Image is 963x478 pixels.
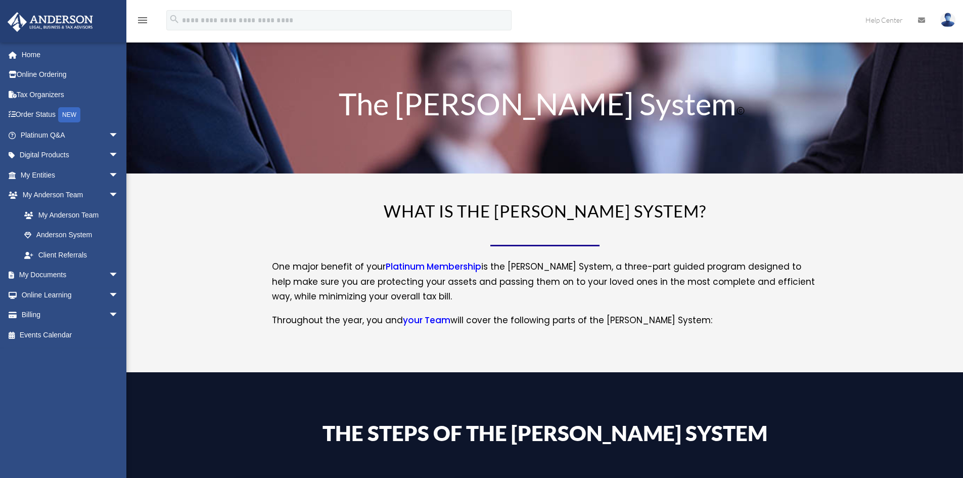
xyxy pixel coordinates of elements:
[109,185,129,206] span: arrow_drop_down
[7,305,134,325] a: Billingarrow_drop_down
[109,125,129,146] span: arrow_drop_down
[7,125,134,145] a: Platinum Q&Aarrow_drop_down
[272,422,818,449] h4: The Steps of the [PERSON_NAME] System
[7,265,134,285] a: My Documentsarrow_drop_down
[136,18,149,26] a: menu
[272,89,818,124] h1: The [PERSON_NAME] System
[7,145,134,165] a: Digital Productsarrow_drop_down
[386,260,481,278] a: Platinum Membership
[109,305,129,326] span: arrow_drop_down
[384,201,706,221] span: WHAT IS THE [PERSON_NAME] SYSTEM?
[7,45,134,65] a: Home
[7,84,134,105] a: Tax Organizers
[7,105,134,125] a: Order StatusNEW
[14,205,134,225] a: My Anderson Team
[109,145,129,166] span: arrow_drop_down
[5,12,96,32] img: Anderson Advisors Platinum Portal
[136,14,149,26] i: menu
[272,313,818,328] p: Throughout the year, you and will cover the following parts of the [PERSON_NAME] System:
[58,107,80,122] div: NEW
[14,245,134,265] a: Client Referrals
[109,265,129,286] span: arrow_drop_down
[7,165,134,185] a: My Entitiesarrow_drop_down
[940,13,955,27] img: User Pic
[14,225,129,245] a: Anderson System
[7,185,134,205] a: My Anderson Teamarrow_drop_down
[7,65,134,85] a: Online Ordering
[403,314,450,331] a: your Team
[109,165,129,186] span: arrow_drop_down
[109,285,129,306] span: arrow_drop_down
[7,325,134,345] a: Events Calendar
[169,14,180,25] i: search
[272,259,818,313] p: One major benefit of your is the [PERSON_NAME] System, a three-part guided program designed to he...
[7,285,134,305] a: Online Learningarrow_drop_down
